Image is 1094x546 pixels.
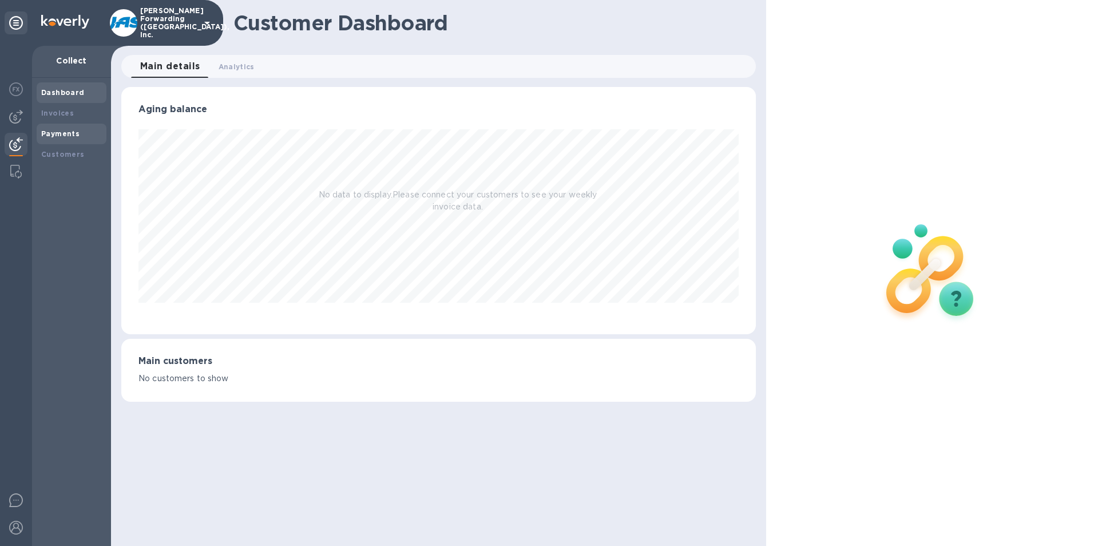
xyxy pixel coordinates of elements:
[41,129,80,138] b: Payments
[41,55,102,66] p: Collect
[41,15,89,29] img: Logo
[140,58,200,74] span: Main details
[138,104,739,115] h3: Aging balance
[138,373,739,385] p: No customers to show
[9,82,23,96] img: Foreign exchange
[140,7,197,39] p: [PERSON_NAME] Forwarding ([GEOGRAPHIC_DATA]), Inc.
[5,11,27,34] div: Unpin categories
[41,88,85,97] b: Dashboard
[219,61,255,73] span: Analytics
[41,150,85,159] b: Customers
[138,356,739,367] h3: Main customers
[41,109,74,117] b: Invoices
[233,11,748,35] h1: Customer Dashboard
